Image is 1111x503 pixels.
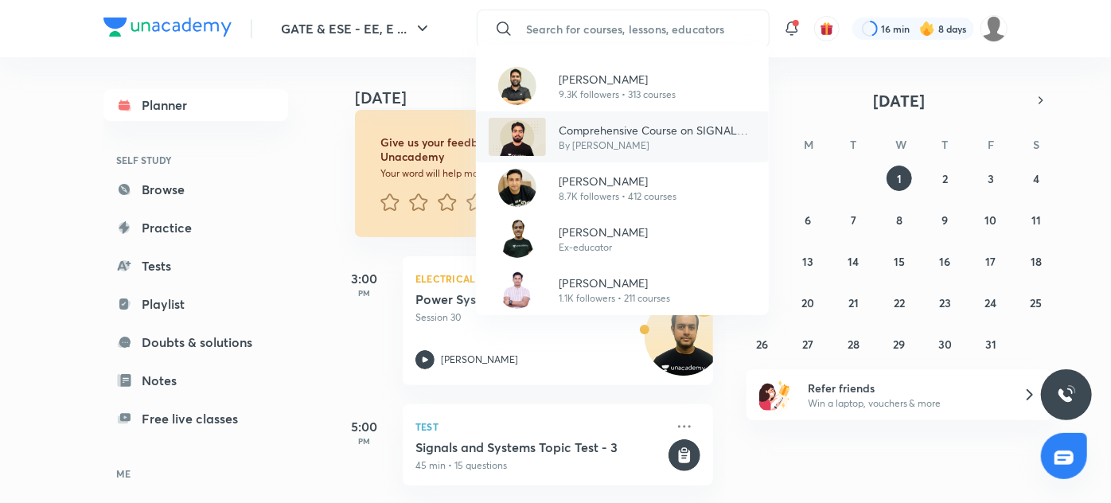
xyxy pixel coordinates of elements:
p: [PERSON_NAME] [559,71,676,88]
img: Avatar [498,271,536,309]
a: AvatarComprehensive Course on SIGNAL SYSTEM ECE/EE/INBy [PERSON_NAME] [476,111,769,162]
img: Avatar [498,67,536,105]
img: Avatar [498,169,536,207]
img: Avatar [498,220,536,258]
p: 1.1K followers • 211 courses [559,291,670,306]
a: Avatar[PERSON_NAME]9.3K followers • 313 courses [476,60,769,111]
p: Ex-educator [559,240,648,255]
p: 9.3K followers • 313 courses [559,88,676,102]
p: [PERSON_NAME] [559,224,648,240]
p: By [PERSON_NAME] [559,138,756,153]
p: Comprehensive Course on SIGNAL SYSTEM ECE/EE/IN [559,122,756,138]
a: Avatar[PERSON_NAME]1.1K followers • 211 courses [476,264,769,315]
img: Avatar [489,118,546,156]
img: ttu [1057,385,1076,404]
a: Avatar[PERSON_NAME]Ex-educator [476,213,769,264]
a: Avatar[PERSON_NAME]8.7K followers • 412 courses [476,162,769,213]
p: [PERSON_NAME] [559,275,670,291]
p: 8.7K followers • 412 courses [559,189,676,204]
p: [PERSON_NAME] [559,173,676,189]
